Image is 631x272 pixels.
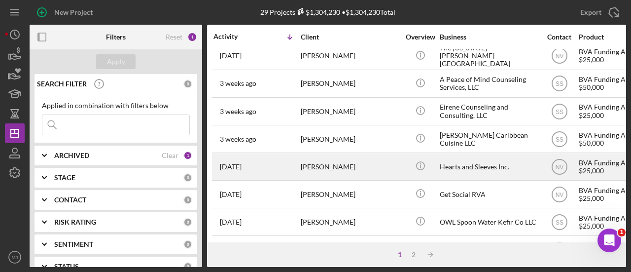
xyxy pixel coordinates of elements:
div: [PERSON_NAME] [301,98,399,124]
text: NV [555,191,563,198]
button: Apply [96,54,136,69]
div: Clear [162,152,178,159]
b: STAGE [54,174,75,182]
span: 1 [618,229,626,236]
div: 29 Projects • $1,304,230 Total [260,8,395,16]
div: Contact [541,33,578,41]
div: Client [301,33,399,41]
div: W [PERSON_NAME] Enterprises LLC [440,236,538,263]
div: Reset [166,33,182,41]
time: 2025-08-12 17:38 [220,108,256,116]
text: NV [555,53,563,60]
div: Business [440,33,538,41]
time: 2025-08-18 16:39 [220,52,242,60]
text: SS [555,219,563,226]
text: NV [555,163,563,170]
div: 2 [407,251,421,259]
div: [PERSON_NAME] [301,209,399,235]
div: 0 [183,195,192,204]
div: 0 [183,79,192,88]
time: 2025-08-04 20:20 [220,191,242,198]
div: Export [580,2,601,22]
b: RISK RATING [54,218,96,226]
b: STATUS [54,263,79,271]
div: 0 [183,240,192,249]
div: $1,304,230 [295,8,340,16]
time: 2025-08-14 17:50 [220,79,256,87]
div: 1 [393,251,407,259]
div: [PERSON_NAME] Caribbean Cuisine LLC [440,126,538,152]
div: Eirene Counseling and Consulting, LLC [440,98,538,124]
button: New Project [30,2,103,22]
text: SS [555,136,563,143]
time: 2025-08-04 19:12 [220,218,242,226]
div: New Project [54,2,93,22]
b: ARCHIVED [54,152,89,159]
button: MJ [5,247,25,267]
div: [PERSON_NAME] [301,181,399,207]
button: Export [570,2,626,22]
div: [PERSON_NAME] [301,236,399,263]
div: 0 [183,262,192,271]
text: SS [555,80,563,87]
time: 2025-08-08 22:53 [220,163,242,171]
div: The [US_STATE][PERSON_NAME][GEOGRAPHIC_DATA] [440,43,538,69]
b: SENTIMENT [54,240,93,248]
div: [PERSON_NAME] [301,43,399,69]
iframe: Intercom live chat [597,229,621,252]
div: Apply [107,54,125,69]
div: 1 [183,151,192,160]
b: CONTACT [54,196,86,204]
div: 0 [183,218,192,227]
div: 1 [187,32,197,42]
div: [PERSON_NAME] [301,71,399,97]
div: Applied in combination with filters below [42,102,190,110]
div: Activity [213,33,257,40]
text: SS [555,108,563,115]
div: [PERSON_NAME] [301,154,399,180]
b: Filters [106,33,126,41]
text: MJ [12,255,18,260]
time: 2025-08-12 16:47 [220,135,256,143]
div: Get Social RVA [440,181,538,207]
b: SEARCH FILTER [37,80,87,88]
div: A Peace of Mind Counseling Services, LLC [440,71,538,97]
div: OWL Spoon Water Kefir Co LLC [440,209,538,235]
div: Hearts and Sleeves Inc. [440,154,538,180]
div: [PERSON_NAME] [301,126,399,152]
div: 0 [183,173,192,182]
div: Overview [402,33,439,41]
